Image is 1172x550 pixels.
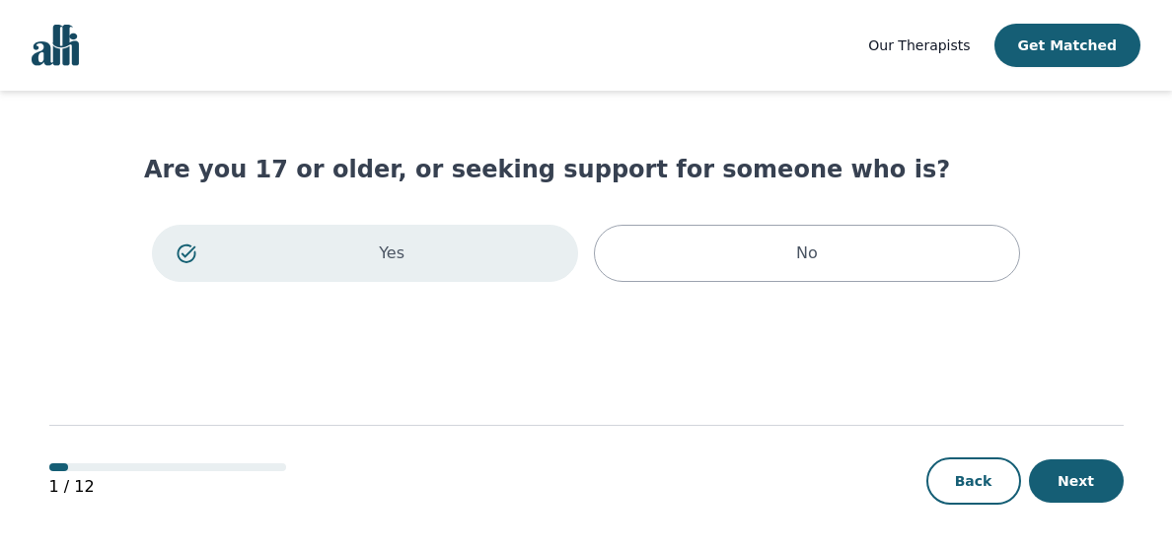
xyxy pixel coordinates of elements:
img: alli logo [32,25,79,66]
button: Get Matched [994,24,1140,67]
span: Our Therapists [868,37,970,53]
button: Back [926,457,1021,505]
p: Yes [230,241,553,265]
p: 1 / 12 [49,475,286,499]
button: Next [1029,459,1124,503]
p: No [796,241,818,265]
h1: Are you 17 or older, or seeking support for someone who is? [144,154,1028,185]
a: Our Therapists [868,34,970,57]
